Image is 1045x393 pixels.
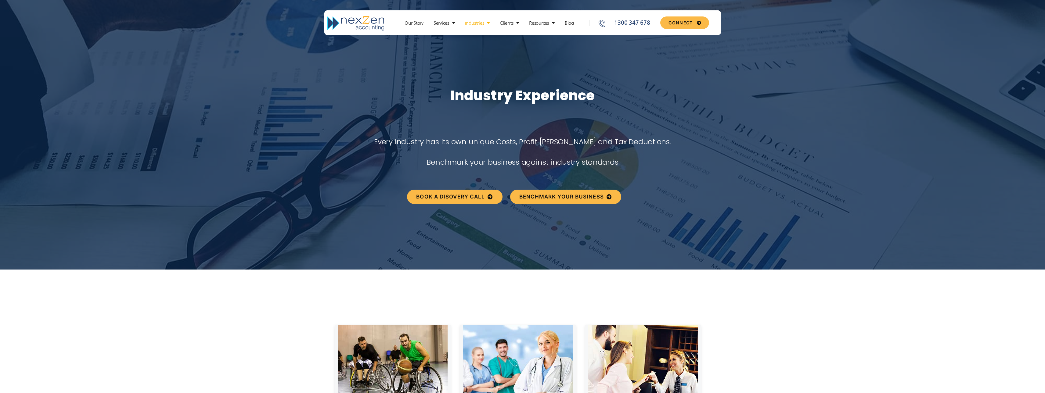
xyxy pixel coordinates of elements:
a: Blog [562,20,577,26]
span: Benchmark your Business [519,194,604,199]
a: Resources [526,20,558,26]
nav: Menu [393,20,586,26]
a: Our Story [402,20,427,26]
a: Services [431,20,458,26]
span: 1300 347 678 [613,19,650,27]
p: Benchmark your business against industry standards [209,155,836,169]
a: Clients [497,20,522,26]
a: BOOK A DISOVERY CALL [407,190,502,204]
span: CONNECT [668,21,693,25]
a: 1300 347 678 [598,19,658,27]
p: Every Industry has its own unique Costs, Profit [PERSON_NAME] and Tax Deductions. [209,135,836,148]
a: CONNECT [660,16,709,29]
a: Industries [462,20,493,26]
span: BOOK A DISOVERY CALL [416,194,485,199]
a: Benchmark your Business [510,190,621,204]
